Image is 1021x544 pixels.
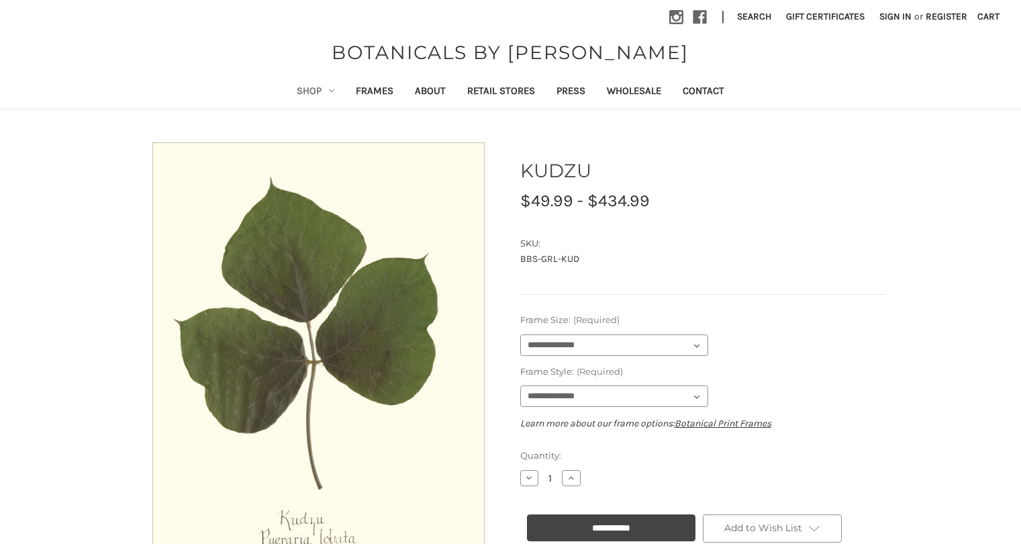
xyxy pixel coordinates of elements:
p: Learn more about our frame options: [520,416,885,430]
small: (Required) [577,366,623,377]
h1: KUDZU [520,156,885,185]
a: Press [546,76,596,109]
a: Shop [286,76,345,109]
a: Botanical Print Frames [675,418,771,429]
a: Retail Stores [456,76,546,109]
a: BOTANICALS BY [PERSON_NAME] [325,38,695,66]
a: About [404,76,456,109]
dd: BBS-GRL-KUD [520,252,885,266]
label: Frame Size: [520,314,885,327]
span: Add to Wish List [724,522,802,534]
span: $49.99 - $434.99 [520,191,650,210]
li: | [716,7,730,28]
small: (Required) [573,314,620,325]
a: Wholesale [596,76,672,109]
span: Cart [977,11,1000,22]
a: Frames [345,76,404,109]
label: Frame Style: [520,365,885,379]
a: Add to Wish List [703,514,842,543]
a: Contact [672,76,735,109]
dt: SKU: [520,237,882,251]
label: Quantity: [520,449,885,463]
span: or [913,9,924,24]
